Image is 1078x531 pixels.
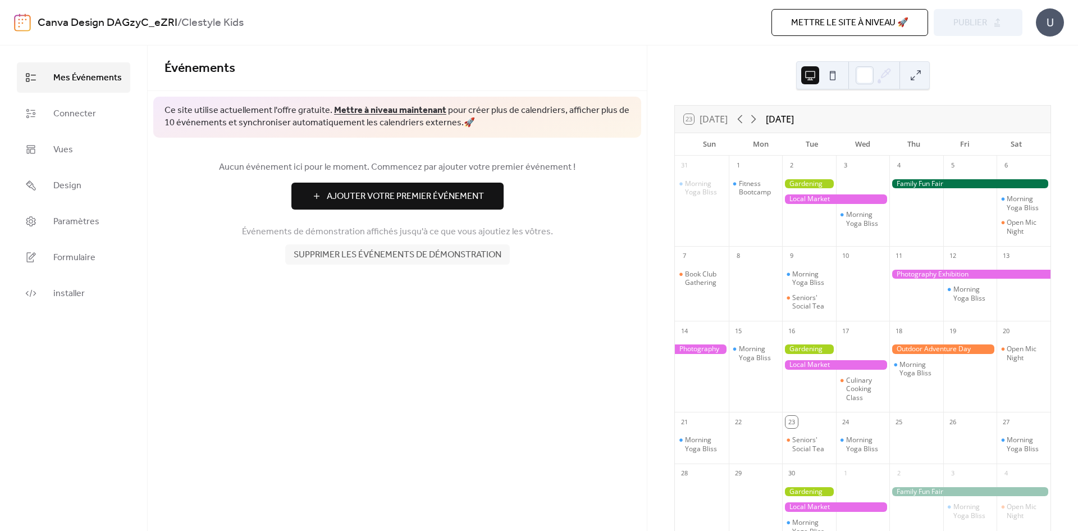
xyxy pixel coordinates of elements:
div: Family Fun Fair [889,179,1050,189]
div: Fri [939,133,990,156]
div: 21 [678,416,691,428]
div: [DATE] [766,112,794,126]
div: Morning Yoga Bliss [846,210,885,228]
a: Mettre à niveau maintenant [334,102,446,119]
div: Open Mic Night [997,502,1050,520]
div: Fitness Bootcamp [739,179,778,197]
div: Open Mic Night [997,344,1050,362]
div: Morning Yoga Bliss [685,435,724,453]
a: Vues [17,134,130,165]
div: Local Market [782,502,889,512]
div: 13 [1000,250,1012,262]
span: Événements de démonstration affichés jusqu'à ce que vous ajoutiez les vôtres. [242,225,553,239]
div: 16 [785,325,798,337]
div: 25 [893,416,905,428]
div: Culinary Cooking Class [846,376,885,402]
a: Ajouter Votre Premier Événement [165,183,630,210]
div: Morning Yoga Bliss [943,502,997,520]
div: 5 [947,160,959,172]
div: Family Fun Fair [889,487,1050,497]
div: Morning Yoga Bliss [1007,435,1046,453]
a: installer [17,278,130,308]
span: Supprimer les événements de démonstration [294,248,501,262]
div: U [1036,8,1064,37]
div: Open Mic Night [1007,344,1046,362]
div: Open Mic Night [1007,218,1046,235]
span: Connecter [53,107,96,121]
span: Vues [53,143,73,157]
div: Morning Yoga Bliss [792,270,832,287]
div: 23 [785,416,798,428]
div: Morning Yoga Bliss [739,344,778,362]
div: Local Market [782,360,889,370]
button: Mettre le site à niveau 🚀 [771,9,928,36]
div: Local Market [782,194,889,204]
img: logo [14,13,31,31]
span: Ce site utilise actuellement l'offre gratuite. pour créer plus de calendriers, afficher plus de 1... [165,105,630,130]
div: Morning Yoga Bliss [953,502,993,520]
div: Morning Yoga Bliss [846,435,885,453]
div: Morning Yoga Bliss [782,270,836,287]
a: Formulaire [17,242,130,273]
div: 10 [839,250,852,262]
div: 11 [893,250,905,262]
div: 1 [732,160,744,172]
div: 20 [1000,325,1012,337]
div: 6 [1000,160,1012,172]
div: Mon [735,133,786,156]
div: 19 [947,325,959,337]
a: Paramètres [17,206,130,237]
a: Design [17,170,130,201]
div: Seniors' Social Tea [792,435,832,453]
div: 4 [893,160,905,172]
div: 12 [947,250,959,262]
div: Morning Yoga Bliss [836,435,890,453]
div: Seniors' Social Tea [782,435,836,453]
span: Design [53,179,81,193]
span: Mettre le site à niveau 🚀 [791,16,908,30]
div: Fitness Bootcamp [729,179,783,197]
span: Paramètres [53,215,99,229]
b: Clestyle Kids [181,12,244,34]
div: Outdoor Adventure Day [889,344,997,354]
div: Morning Yoga Bliss [889,360,943,378]
div: 26 [947,416,959,428]
div: Open Mic Night [1007,502,1046,520]
a: Connecter [17,98,130,129]
div: 4 [1000,468,1012,480]
div: 14 [678,325,691,337]
div: Book Club Gathering [675,270,729,287]
div: Seniors' Social Tea [782,293,836,311]
span: Formulaire [53,251,95,265]
b: / [177,12,181,34]
div: Morning Yoga Bliss [997,194,1050,212]
div: 2 [785,160,798,172]
div: 7 [678,250,691,262]
div: Morning Yoga Bliss [836,210,890,228]
div: 29 [732,468,744,480]
div: 30 [785,468,798,480]
div: 3 [947,468,959,480]
div: Gardening Workshop [782,487,836,497]
div: Morning Yoga Bliss [685,179,724,197]
div: 8 [732,250,744,262]
div: Thu [888,133,939,156]
div: 24 [839,416,852,428]
div: Morning Yoga Bliss [943,285,997,302]
div: 3 [839,160,852,172]
div: 2 [893,468,905,480]
div: 17 [839,325,852,337]
div: Sun [684,133,735,156]
button: Supprimer les événements de démonstration [285,244,510,265]
div: Morning Yoga Bliss [729,344,783,362]
div: 18 [893,325,905,337]
div: 28 [678,468,691,480]
div: 31 [678,160,691,172]
span: Ajouter Votre Premier Événement [327,190,484,203]
div: 27 [1000,416,1012,428]
span: Aucun événement ici pour le moment. Commencez par ajouter votre premier événement ! [165,161,630,174]
a: Mes Événements [17,62,130,93]
span: Mes Événements [53,71,122,85]
div: Gardening Workshop [782,344,836,354]
div: Morning Yoga Bliss [675,179,729,197]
